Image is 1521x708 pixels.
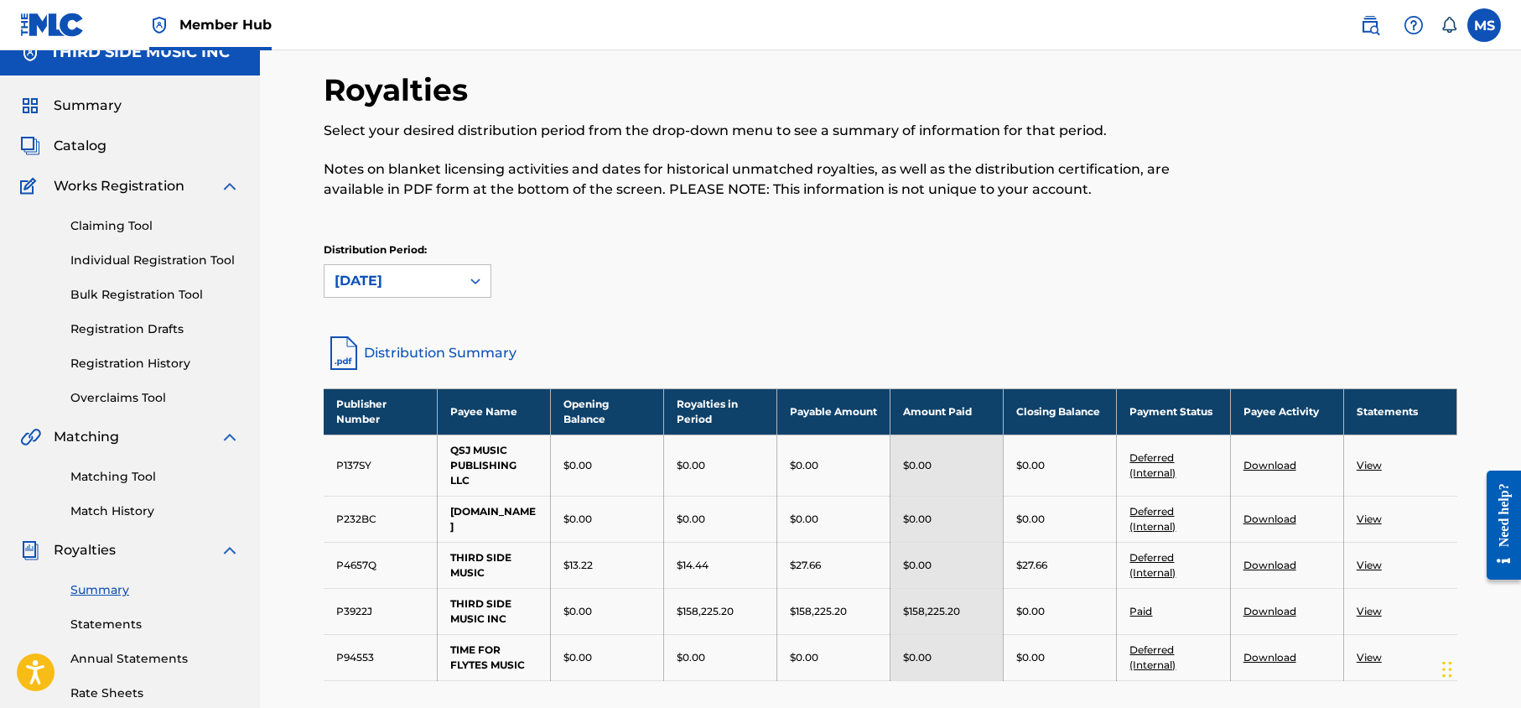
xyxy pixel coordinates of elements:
p: $13.22 [563,558,593,573]
iframe: Resource Center [1474,458,1521,593]
p: Notes on blanket licensing activities and dates for historical unmatched royalties, as well as th... [324,159,1197,200]
span: Catalog [54,136,106,156]
p: $0.00 [790,650,818,665]
a: View [1357,513,1382,525]
p: $0.00 [903,458,932,473]
th: Opening Balance [550,388,663,435]
p: $27.66 [1016,558,1047,573]
td: P94553 [324,634,437,680]
a: Download [1243,651,1296,664]
div: [DATE] [335,271,450,291]
th: Payable Amount [777,388,890,435]
p: $0.00 [1016,604,1045,619]
p: $0.00 [790,512,818,527]
th: Payee Name [437,388,550,435]
a: Matching Tool [70,468,240,486]
span: Summary [54,96,122,116]
p: $14.44 [677,558,709,573]
a: Deferred (Internal) [1129,451,1176,479]
a: Claiming Tool [70,217,240,235]
td: P4657Q [324,542,437,588]
img: distribution-summary-pdf [324,333,364,373]
th: Amount Paid [890,388,1004,435]
a: Registration History [70,355,240,372]
span: Works Registration [54,176,184,196]
td: P232BC [324,496,437,542]
a: Summary [70,581,240,599]
p: $27.66 [790,558,821,573]
a: Statements [70,616,240,633]
a: View [1357,651,1382,664]
a: View [1357,559,1382,571]
th: Royalties in Period [663,388,776,435]
img: Matching [20,427,41,447]
div: Notifications [1441,17,1457,34]
p: Select your desired distribution period from the drop-down menu to see a summary of information f... [324,121,1197,141]
a: CatalogCatalog [20,136,106,156]
td: THIRD SIDE MUSIC INC [437,588,550,634]
img: search [1360,15,1380,35]
th: Payment Status [1117,388,1230,435]
a: Download [1243,605,1296,617]
td: THIRD SIDE MUSIC [437,542,550,588]
div: Drag [1442,644,1452,695]
div: User Menu [1467,8,1501,42]
img: Royalties [20,540,40,560]
img: Summary [20,96,40,116]
a: Deferred (Internal) [1129,643,1176,671]
h5: THIRD SIDE MUSIC INC [50,43,230,62]
td: P3922J [324,588,437,634]
iframe: Chat Widget [1437,627,1521,708]
img: expand [220,176,240,196]
a: View [1357,605,1382,617]
p: $0.00 [1016,458,1045,473]
img: Works Registration [20,176,42,196]
img: MLC Logo [20,13,85,37]
a: Public Search [1353,8,1387,42]
a: Download [1243,459,1296,471]
span: Matching [54,427,119,447]
p: $0.00 [1016,512,1045,527]
p: $0.00 [563,512,592,527]
a: Bulk Registration Tool [70,286,240,304]
p: $0.00 [903,558,932,573]
th: Payee Activity [1230,388,1343,435]
p: $0.00 [1016,650,1045,665]
th: Statements [1343,388,1456,435]
td: P137SY [324,435,437,496]
img: Top Rightsholder [149,15,169,35]
p: $0.00 [563,650,592,665]
img: Accounts [20,43,40,63]
h2: Royalties [324,71,476,109]
th: Publisher Number [324,388,437,435]
div: Help [1397,8,1430,42]
th: Closing Balance [1004,388,1117,435]
p: $158,225.20 [903,604,960,619]
p: $0.00 [903,650,932,665]
a: Match History [70,502,240,520]
p: $158,225.20 [790,604,847,619]
p: $0.00 [677,512,705,527]
span: Royalties [54,540,116,560]
a: Deferred (Internal) [1129,505,1176,533]
p: $158,225.20 [677,604,734,619]
a: Download [1243,559,1296,571]
a: Registration Drafts [70,320,240,338]
p: Distribution Period: [324,242,491,258]
img: help [1404,15,1424,35]
td: [DOMAIN_NAME] [437,496,550,542]
a: Overclaims Tool [70,389,240,407]
p: $0.00 [677,458,705,473]
td: TIME FOR FLYTES MUSIC [437,634,550,680]
span: Member Hub [179,15,272,34]
a: Download [1243,513,1296,525]
td: QSJ MUSIC PUBLISHING LLC [437,435,550,496]
a: Annual Statements [70,650,240,668]
a: Rate Sheets [70,685,240,702]
a: Paid [1129,605,1152,617]
a: View [1357,459,1382,471]
p: $0.00 [563,458,592,473]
